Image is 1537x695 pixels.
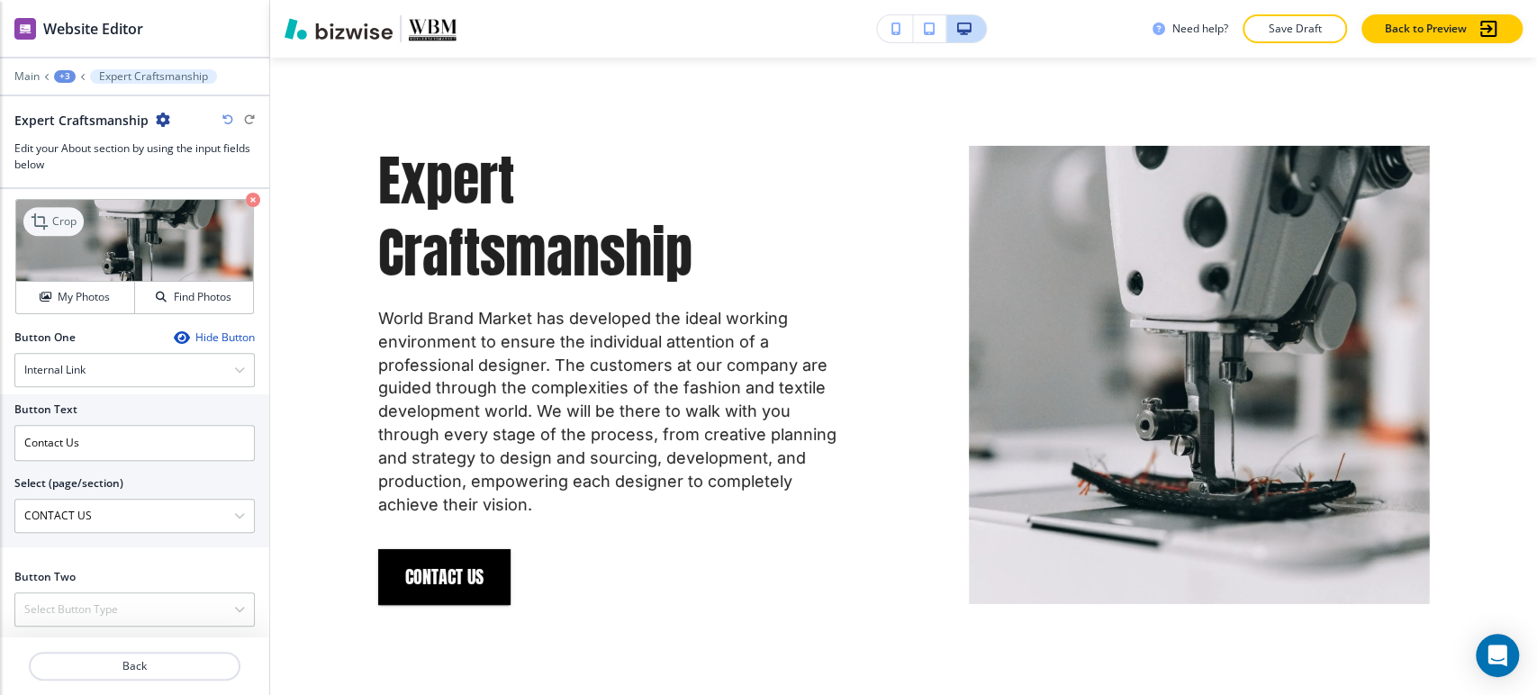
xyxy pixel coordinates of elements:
[29,652,240,681] button: Back
[285,18,393,40] img: Bizwise Logo
[14,18,36,40] img: editor icon
[14,402,77,418] h2: Button Text
[1172,21,1228,37] h3: Need help?
[24,601,118,618] h4: Select Button Type
[90,69,217,84] button: Expert Craftsmanship
[14,475,123,492] h2: Select (page/section)
[14,569,76,585] h2: Button Two
[24,362,86,378] h4: Internal Link
[54,70,76,83] button: +3
[1385,21,1467,37] p: Back to Preview
[99,70,208,83] p: Expert Craftsmanship
[135,282,253,313] button: Find Photos
[1361,14,1523,43] button: Back to Preview
[14,329,76,346] h2: Button One
[14,140,255,173] h3: Edit your About section by using the input fields below
[969,146,1430,604] img: <p>Expert Craftsmanship</p>
[58,289,110,305] h4: My Photos
[378,549,511,605] button: Contact Us
[174,330,255,345] button: Hide Button
[1476,634,1519,677] div: Open Intercom Messenger
[15,501,234,531] input: Manual Input
[14,70,40,83] button: Main
[16,282,135,313] button: My Photos
[14,111,149,130] h2: Expert Craftsmanship
[43,18,143,40] h2: Website Editor
[23,207,84,236] div: Crop
[1266,21,1324,37] p: Save Draft
[409,16,457,41] img: Your Logo
[31,658,239,674] p: Back
[52,213,77,230] p: Crop
[174,289,231,305] h4: Find Photos
[14,198,255,315] div: CropMy PhotosFind Photos
[378,307,839,517] p: World Brand Market has developed the ideal working environment to ensure the individual attention...
[1243,14,1347,43] button: Save Draft
[378,145,839,289] p: Expert Craftsmanship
